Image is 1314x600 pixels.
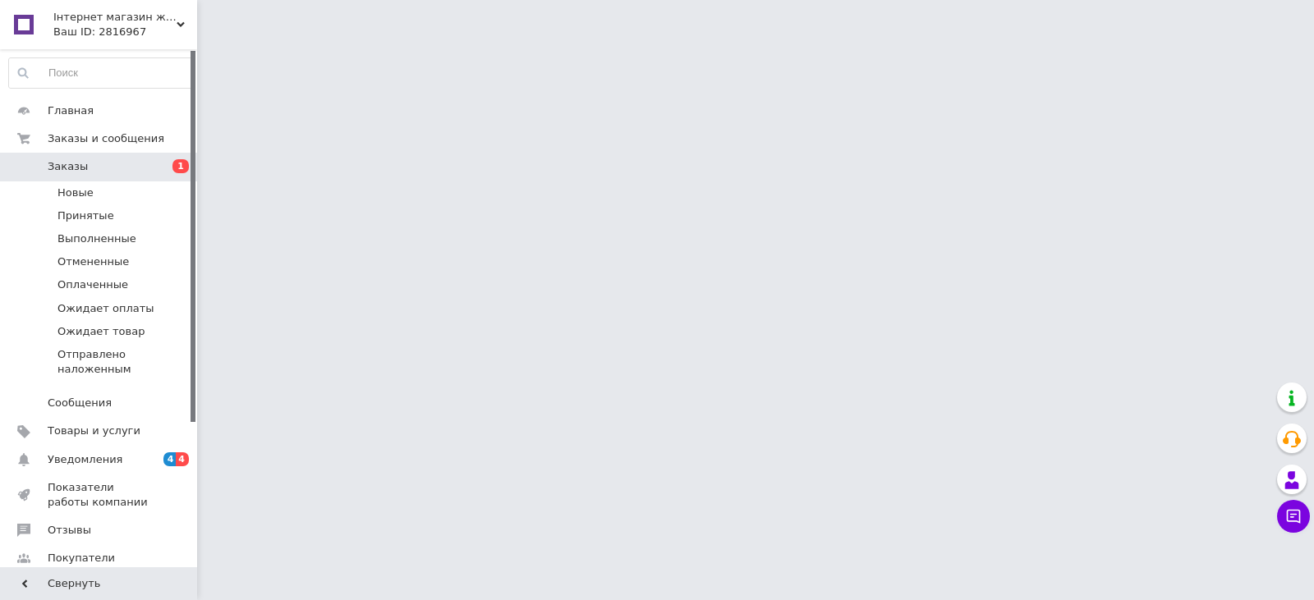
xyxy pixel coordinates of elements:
[48,551,115,566] span: Покупатели
[163,452,177,466] span: 4
[172,159,189,173] span: 1
[48,480,152,510] span: Показатели работы компании
[57,277,128,292] span: Оплаченные
[53,25,197,39] div: Ваш ID: 2816967
[57,301,154,316] span: Ожидает оплаты
[48,159,88,174] span: Заказы
[1277,500,1310,533] button: Чат с покупателем
[48,396,112,410] span: Сообщения
[57,324,145,339] span: Ожидает товар
[176,452,189,466] span: 4
[48,103,94,118] span: Главная
[9,58,193,88] input: Поиск
[57,231,136,246] span: Выполненные
[48,131,164,146] span: Заказы и сообщения
[57,208,114,223] span: Принятые
[57,254,129,269] span: Отмененные
[48,523,91,538] span: Отзывы
[48,424,140,438] span: Товары и услуги
[48,452,122,467] span: Уведомления
[53,10,177,25] span: Інтернет магазин жіночого одягу від виробника Aiza
[57,347,192,377] span: Отправлено наложенным
[57,185,94,200] span: Новые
